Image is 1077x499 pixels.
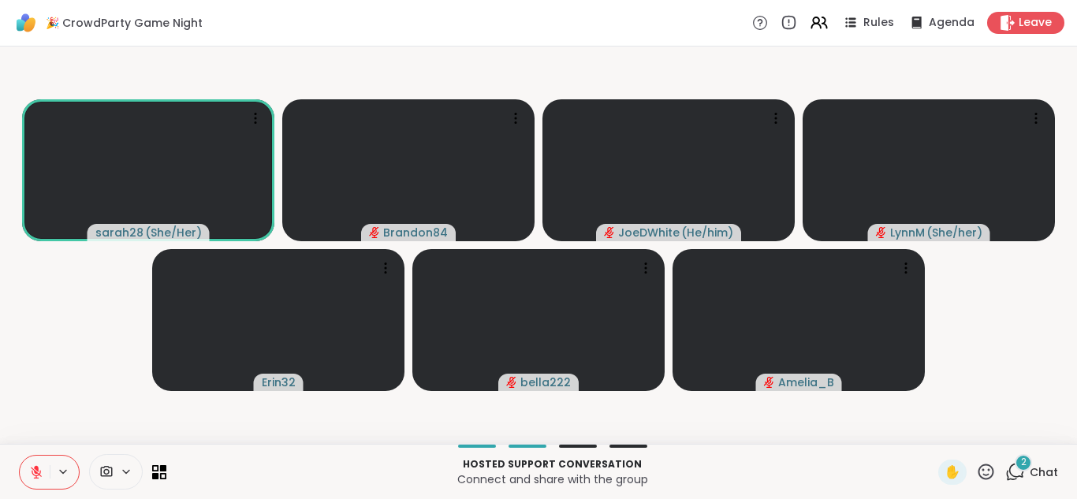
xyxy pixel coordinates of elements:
span: ✋ [945,463,960,482]
span: Erin32 [262,374,296,390]
span: Rules [863,15,894,31]
span: ( She/Her ) [145,225,202,240]
span: ( He/him ) [681,225,733,240]
p: Connect and share with the group [176,471,929,487]
span: sarah28 [95,225,143,240]
span: Leave [1019,15,1052,31]
span: Brandon84 [383,225,448,240]
span: audio-muted [369,227,380,238]
span: ( She/her ) [926,225,982,240]
span: 2 [1021,456,1027,469]
span: audio-muted [876,227,887,238]
span: audio-muted [506,377,517,388]
span: Chat [1030,464,1058,480]
span: audio-muted [764,377,775,388]
span: Agenda [929,15,975,31]
span: LynnM [890,225,925,240]
span: audio-muted [604,227,615,238]
span: bella222 [520,374,571,390]
span: JoeDWhite [618,225,680,240]
span: 🎉 CrowdParty Game Night [46,15,203,31]
span: Amelia_B [778,374,834,390]
p: Hosted support conversation [176,457,929,471]
img: ShareWell Logomark [13,9,39,36]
